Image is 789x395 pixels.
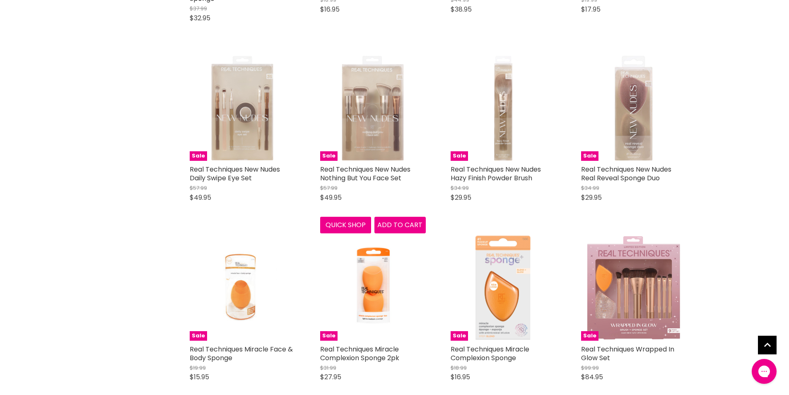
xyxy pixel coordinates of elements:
[320,235,426,341] a: Real Techniques Miracle Complexion Sponge 2pkSale
[320,151,338,161] span: Sale
[451,235,556,341] img: Real Techniques Miracle Complexion Sponge
[451,5,472,14] span: $38.95
[190,235,295,341] a: Real Techniques Miracle Face & Body SpongeSale
[451,165,541,183] a: Real Techniques New Nudes Hazy Finish Powder Brush
[320,184,338,192] span: $57.99
[320,55,426,161] img: Real Techniques New Nudes Nothing But You Face Set
[581,151,598,161] span: Sale
[190,364,206,372] span: $19.99
[320,364,336,372] span: $31.99
[320,55,426,161] a: Real Techniques New Nudes Nothing But You Face SetSale
[451,151,468,161] span: Sale
[581,165,671,183] a: Real Techniques New Nudes Real Reveal Sponge Duo
[190,55,295,161] img: Real Techniques New Nudes Daily Swipe Eye Set
[190,372,209,382] span: $15.95
[341,235,405,341] img: Real Techniques Miracle Complexion Sponge 2pk
[451,364,467,372] span: $18.99
[320,5,340,14] span: $16.95
[581,344,674,363] a: Real Techniques Wrapped In Glow Set
[581,331,598,341] span: Sale
[581,372,603,382] span: $84.95
[377,220,422,230] span: Add to cart
[190,55,295,161] a: Real Techniques New Nudes Daily Swipe Eye SetSale
[207,235,277,341] img: Real Techniques Miracle Face & Body Sponge
[581,364,599,372] span: $99.99
[581,184,599,192] span: $34.99
[451,55,556,161] img: Real Techniques New Nudes Hazy Finish Powder Brush
[190,13,210,23] span: $32.95
[581,235,687,341] a: Real Techniques Wrapped In Glow SetSale
[748,356,781,387] iframe: Gorgias live chat messenger
[320,217,372,233] button: Quick shop
[320,331,338,341] span: Sale
[190,193,211,202] span: $49.95
[451,331,468,341] span: Sale
[320,344,399,363] a: Real Techniques Miracle Complexion Sponge 2pk
[190,184,207,192] span: $57.99
[320,193,342,202] span: $49.95
[581,193,602,202] span: $29.95
[451,193,471,202] span: $29.95
[190,5,207,12] span: $37.99
[190,165,280,183] a: Real Techniques New Nudes Daily Swipe Eye Set
[451,344,529,363] a: Real Techniques Miracle Complexion Sponge
[190,344,293,363] a: Real Techniques Miracle Face & Body Sponge
[374,217,426,233] button: Add to cart
[190,151,207,161] span: Sale
[451,235,556,341] a: Real Techniques Miracle Complexion SpongeSale
[451,55,556,161] a: Real Techniques New Nudes Hazy Finish Powder BrushSale
[320,372,341,382] span: $27.95
[190,331,207,341] span: Sale
[320,165,410,183] a: Real Techniques New Nudes Nothing But You Face Set
[581,5,601,14] span: $17.95
[451,372,470,382] span: $16.95
[581,235,687,341] img: Real Techniques Wrapped In Glow Set
[581,55,687,161] img: Real Techniques New Nudes Real Reveal Sponge Duo
[451,184,469,192] span: $34.99
[581,55,687,161] a: Real Techniques New Nudes Real Reveal Sponge DuoSale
